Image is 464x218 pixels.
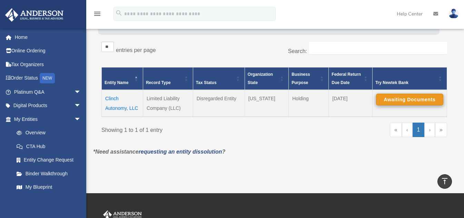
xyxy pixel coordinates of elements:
[101,123,269,135] div: Showing 1 to 1 of 1 entry
[10,139,88,153] a: CTA Hub
[193,67,245,90] th: Tax Status: Activate to sort
[102,90,143,117] td: Clinch Autonomy, LLC
[10,167,88,180] a: Binder Walkthrough
[74,85,88,99] span: arrow_drop_down
[93,12,101,18] a: menu
[332,72,361,85] span: Federal Return Due Date
[437,174,452,189] a: vertical_align_top
[329,90,373,117] td: [DATE]
[448,9,459,19] img: User Pic
[372,67,447,90] th: Try Newtek Bank : Activate to sort
[413,123,425,137] a: 1
[5,30,91,44] a: Home
[5,71,91,85] a: Order StatusNEW
[245,90,288,117] td: [US_STATE]
[102,67,143,90] th: Entity Name: Activate to invert sorting
[143,67,193,90] th: Record Type: Activate to sort
[115,9,123,17] i: search
[105,80,128,85] span: Entity Name
[292,72,310,85] span: Business Purpose
[10,180,88,194] a: My Blueprint
[5,44,91,58] a: Online Ordering
[40,73,55,83] div: NEW
[289,90,329,117] td: Holding
[10,153,88,167] a: Entity Change Request
[93,149,225,155] em: *Need assistance ?
[376,94,443,105] button: Awaiting Documents
[245,67,288,90] th: Organization State: Activate to sort
[5,112,88,126] a: My Entitiesarrow_drop_down
[248,72,273,85] span: Organization State
[196,80,217,85] span: Tax Status
[74,112,88,126] span: arrow_drop_down
[402,123,413,137] a: Previous
[193,90,245,117] td: Disregarded Entity
[329,67,373,90] th: Federal Return Due Date: Activate to sort
[5,85,91,99] a: Platinum Q&Aarrow_drop_down
[424,123,435,137] a: Next
[10,194,88,208] a: Tax Due Dates
[5,99,91,113] a: Digital Productsarrow_drop_down
[390,123,402,137] a: First
[116,47,156,53] label: entries per page
[289,67,329,90] th: Business Purpose: Activate to sort
[10,126,85,140] a: Overview
[143,90,193,117] td: Limited Liability Company (LLC)
[93,10,101,18] i: menu
[146,80,171,85] span: Record Type
[441,177,449,185] i: vertical_align_top
[288,48,307,54] label: Search:
[74,99,88,113] span: arrow_drop_down
[375,79,436,87] div: Try Newtek Bank
[3,8,66,22] img: Anderson Advisors Platinum Portal
[435,123,447,137] a: Last
[5,58,91,71] a: Tax Organizers
[139,149,222,155] a: requesting an entity dissolution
